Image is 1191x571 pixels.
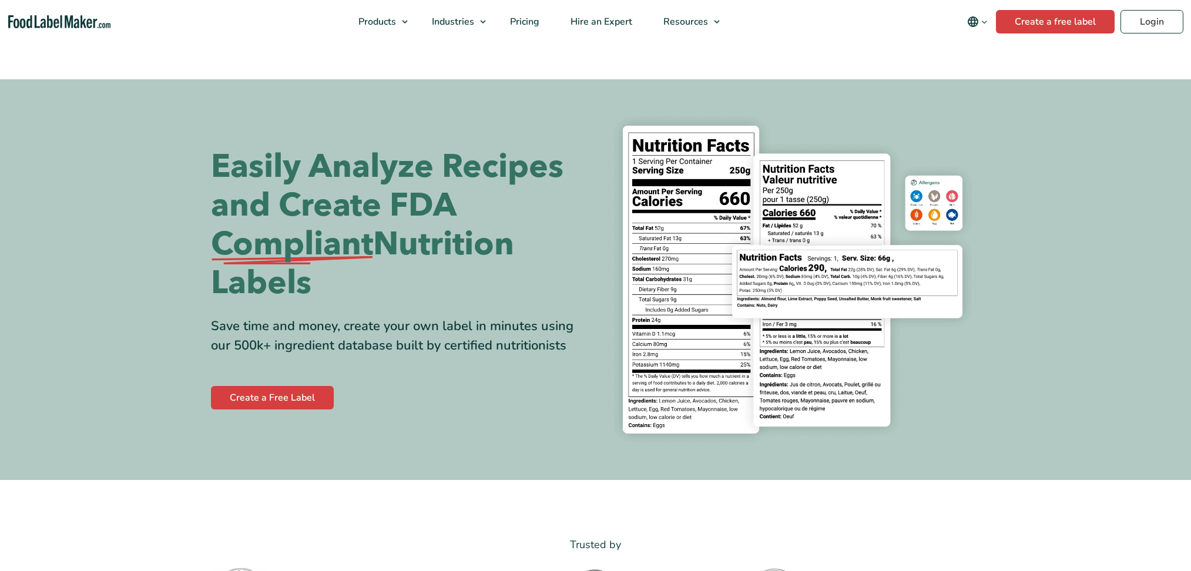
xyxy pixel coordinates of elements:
[211,386,334,409] a: Create a Free Label
[211,536,981,553] p: Trusted by
[996,10,1115,33] a: Create a free label
[428,15,475,28] span: Industries
[355,15,397,28] span: Products
[1120,10,1183,33] a: Login
[506,15,541,28] span: Pricing
[211,225,373,264] span: Compliant
[959,10,996,33] button: Change language
[567,15,633,28] span: Hire an Expert
[660,15,709,28] span: Resources
[8,15,110,29] a: Food Label Maker homepage
[211,317,587,355] div: Save time and money, create your own label in minutes using our 500k+ ingredient database built b...
[211,147,587,303] h1: Easily Analyze Recipes and Create FDA Nutrition Labels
